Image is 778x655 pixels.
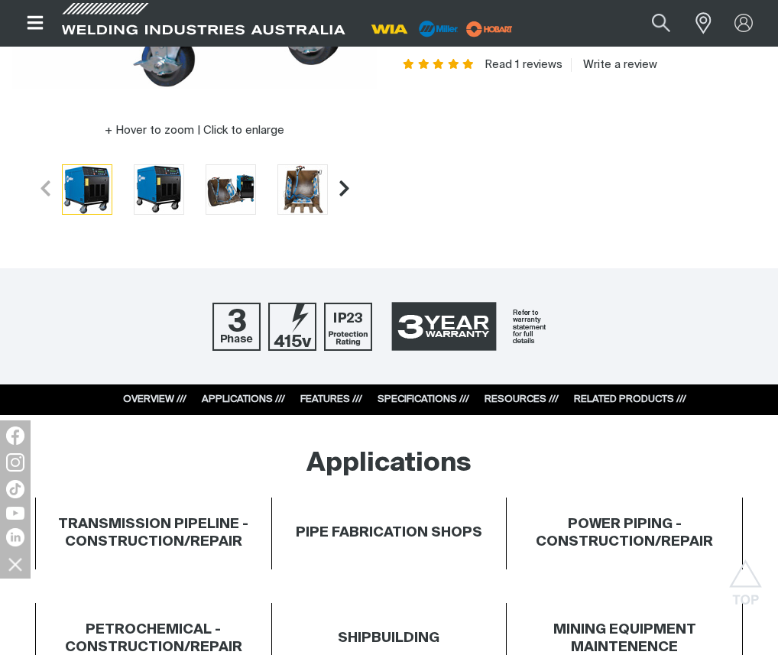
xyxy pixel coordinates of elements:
[616,6,687,41] input: Product name or item number...
[202,394,285,404] a: APPLICATIONS ///
[635,6,687,41] button: Search products
[123,394,186,404] a: OVERVIEW ///
[401,60,476,70] span: Rating: 5
[278,165,327,214] img: Pro-Heat 35
[2,551,28,577] img: hide socials
[571,58,657,72] a: Write a review
[36,164,51,216] button: Previous media
[338,630,439,647] h4: SHIPBUILDING
[462,18,517,41] img: miller
[96,122,293,140] button: Hover to zoom | Click to enlarge
[300,394,362,404] a: FEATURES ///
[206,164,256,215] button: Go to slide 3
[485,58,562,72] a: Read 1 reviews
[6,480,24,498] img: TikTok
[296,524,482,542] h4: PIPE FABRICATION SHOPS
[339,164,354,216] button: Next media
[212,303,261,351] img: Three Phase
[268,303,316,351] img: 415V
[728,559,763,594] button: Scroll to top
[135,165,183,213] img: Pro-Heat 35
[324,303,372,351] img: IP23C Protection Rating
[6,528,24,546] img: LinkedIn
[6,453,24,472] img: Instagram
[134,164,184,215] button: Go to slide 2
[514,516,734,551] h4: POWER PIPING - CONSTRUCTION/REPAIR
[44,516,264,551] h4: TRANSMISSION PIPELINE - CONSTRUCTION/REPAIR
[378,394,469,404] a: SPECIFICATIONS ///
[206,165,255,214] img: Pro-Heat 35
[306,447,472,481] h2: Applications
[6,426,24,445] img: Facebook
[62,164,112,215] button: Go to slide 1
[277,164,328,215] button: Go to slide 4
[485,394,559,404] a: RESOURCES ///
[462,23,517,34] a: miller
[380,295,566,358] a: 3 Year Warranty
[6,507,24,520] img: YouTube
[574,394,686,404] a: RELATED PRODUCTS ///
[63,165,112,214] img: Pro-Heat 35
